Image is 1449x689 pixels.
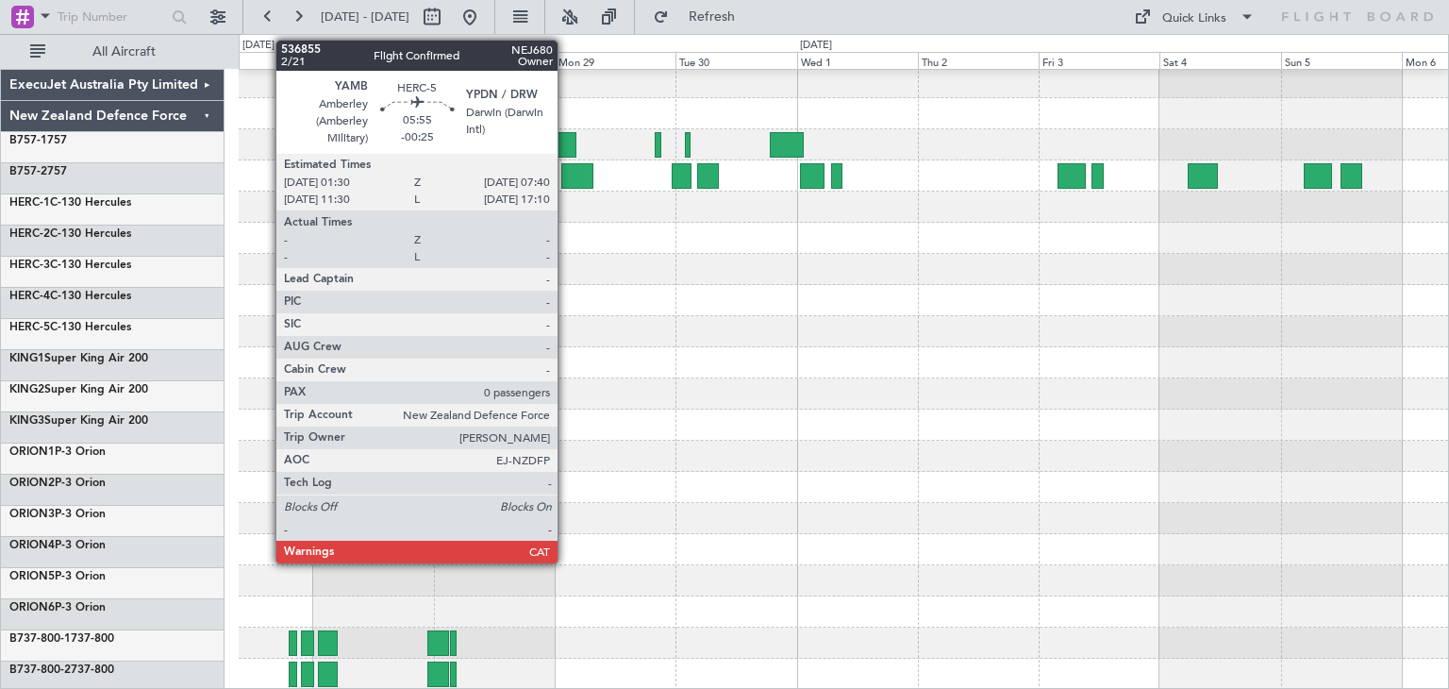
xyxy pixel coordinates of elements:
a: B737-800-2737-800 [9,664,114,676]
a: ORION1P-3 Orion [9,446,106,458]
a: KING2Super King Air 200 [9,384,148,395]
span: KING2 [9,384,44,395]
a: B757-1757 [9,135,67,146]
a: ORION2P-3 Orion [9,478,106,489]
span: HERC-4 [9,291,50,302]
button: Refresh [644,2,758,32]
div: Thu 2 [918,52,1039,69]
div: [DATE] [800,38,832,54]
button: Quick Links [1124,2,1264,32]
a: ORION3P-3 Orion [9,509,106,520]
div: Mon 29 [555,52,675,69]
a: HERC-1C-130 Hercules [9,197,131,209]
span: HERC-1 [9,197,50,209]
a: B737-800-1737-800 [9,633,114,645]
div: Sun 5 [1281,52,1402,69]
a: KING3Super King Air 200 [9,415,148,427]
a: HERC-5C-130 Hercules [9,322,131,333]
a: HERC-3C-130 Hercules [9,260,131,271]
div: Fri 3 [1039,52,1159,69]
span: HERC-5 [9,322,50,333]
div: Sat 4 [1159,52,1280,69]
div: Tue 30 [675,52,796,69]
a: ORION4P-3 Orion [9,540,106,551]
span: KING3 [9,415,44,427]
div: Sun 28 [434,52,555,69]
a: HERC-4C-130 Hercules [9,291,131,302]
span: B737-800-2 [9,664,71,676]
a: ORION5P-3 Orion [9,571,106,582]
span: B737-800-1 [9,633,71,645]
a: HERC-2C-130 Hercules [9,228,131,240]
span: ORION4 [9,540,55,551]
span: KING1 [9,353,44,364]
input: Trip Number [58,3,166,31]
div: Quick Links [1162,9,1226,28]
div: Wed 1 [797,52,918,69]
span: B757-1 [9,135,47,146]
button: All Aircraft [21,37,205,67]
span: ORION1 [9,446,55,458]
div: Sat 27 [313,52,434,69]
span: ORION5 [9,571,55,582]
span: HERC-2 [9,228,50,240]
span: All Aircraft [49,45,199,59]
span: ORION6 [9,602,55,613]
div: Fri 26 [192,52,312,69]
span: ORION3 [9,509,55,520]
a: KING1Super King Air 200 [9,353,148,364]
span: [DATE] - [DATE] [321,8,409,25]
div: [DATE] [242,38,275,54]
span: Refresh [673,10,752,24]
span: B757-2 [9,166,47,177]
span: HERC-3 [9,260,50,271]
a: B757-2757 [9,166,67,177]
a: ORION6P-3 Orion [9,602,106,613]
span: ORION2 [9,478,55,489]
